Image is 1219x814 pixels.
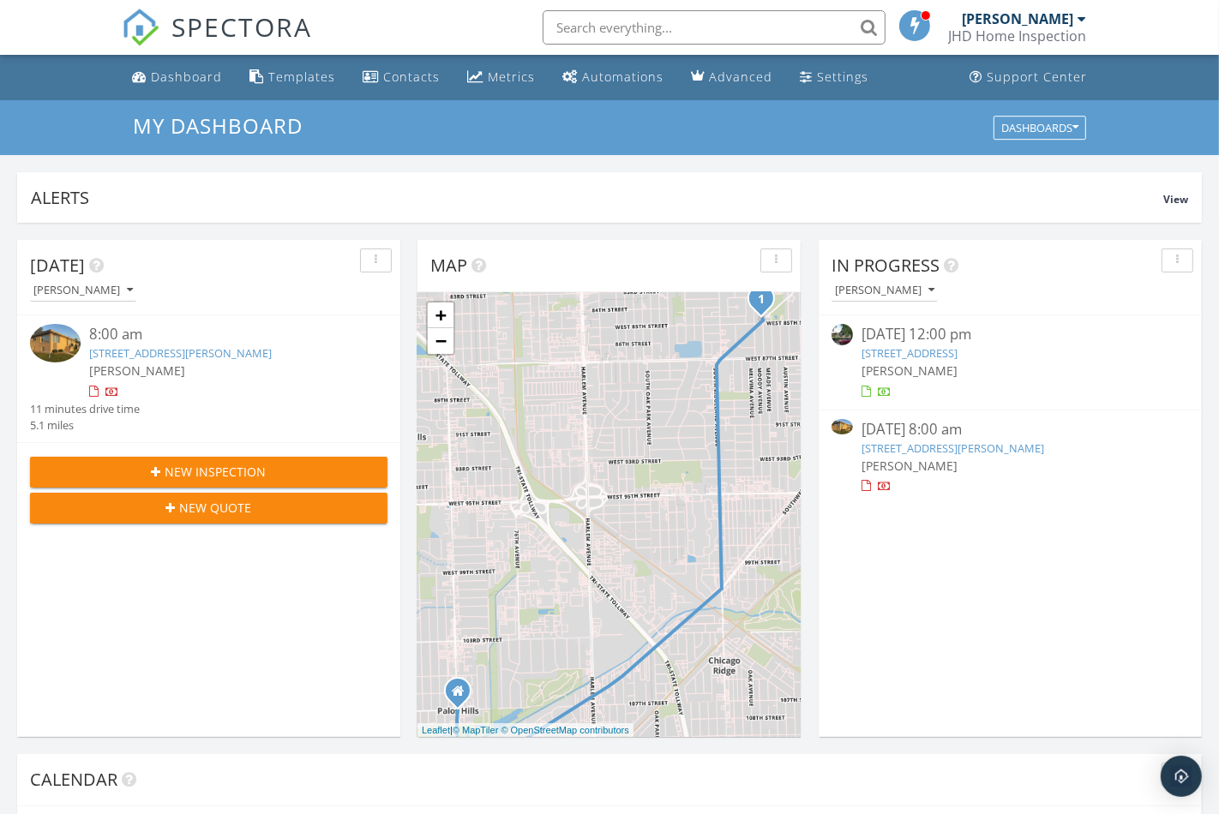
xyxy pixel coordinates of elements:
a: 8:00 am [STREET_ADDRESS][PERSON_NAME] [PERSON_NAME] 11 minutes drive time 5.1 miles [30,324,387,434]
span: New Quote [180,499,252,517]
a: © OpenStreetMap contributors [501,725,629,735]
span: View [1163,192,1188,206]
div: Metrics [488,69,535,85]
div: 8436 Moody Ave, Burbank, IL 60459 [761,298,772,308]
img: streetview [832,324,853,345]
div: [DATE] 8:00 am [862,419,1160,440]
div: Hickory Hills IL 60457 [458,691,468,701]
a: Contacts [356,62,447,93]
a: Settings [793,62,875,93]
div: Support Center [987,69,1087,85]
a: Advanced [684,62,779,93]
img: The Best Home Inspection Software - Spectora [122,9,159,46]
a: [STREET_ADDRESS] [862,345,958,361]
a: [DATE] 12:00 pm [STREET_ADDRESS] [PERSON_NAME] [832,324,1189,400]
span: [PERSON_NAME] [862,362,958,379]
a: Zoom in [428,302,453,328]
button: [PERSON_NAME] [832,279,938,302]
div: Templates [268,69,335,85]
span: [PERSON_NAME] [89,362,185,379]
a: Metrics [460,62,542,93]
a: © MapTiler [453,725,499,735]
span: [DATE] [30,254,85,277]
span: SPECTORA [171,9,312,45]
a: Dashboard [125,62,229,93]
span: New Inspection [165,463,267,481]
div: [PERSON_NAME] [835,284,934,296]
span: [PERSON_NAME] [862,458,958,474]
a: [STREET_ADDRESS][PERSON_NAME] [89,345,272,361]
div: [DATE] 12:00 pm [862,324,1160,345]
div: [PERSON_NAME] [962,10,1073,27]
a: [DATE] 8:00 am [STREET_ADDRESS][PERSON_NAME] [PERSON_NAME] [832,419,1189,495]
div: 5.1 miles [30,417,140,434]
div: 11 minutes drive time [30,401,140,417]
div: Dashboard [151,69,222,85]
a: Zoom out [428,328,453,354]
div: Alerts [31,186,1163,209]
span: In Progress [832,254,940,277]
a: SPECTORA [122,23,312,59]
img: 9575715%2Fcover_photos%2FTPLbgTs1I623MV0VF2yD%2Fsmall.9575715-1759061997652 [832,419,853,434]
div: JHD Home Inspection [948,27,1086,45]
button: Dashboards [994,116,1086,140]
span: Calendar [30,768,117,791]
div: 8:00 am [89,324,357,345]
a: Templates [243,62,342,93]
span: My Dashboard [133,111,303,140]
button: New Quote [30,493,387,524]
div: [PERSON_NAME] [33,284,133,296]
button: [PERSON_NAME] [30,279,136,302]
input: Search everything... [543,10,886,45]
img: 9575715%2Fcover_photos%2FTPLbgTs1I623MV0VF2yD%2Fsmall.9575715-1759061997652 [30,324,81,362]
a: Support Center [963,62,1094,93]
a: Automations (Basic) [555,62,670,93]
i: 1 [758,294,765,306]
a: [STREET_ADDRESS][PERSON_NAME] [862,440,1044,456]
div: Settings [817,69,868,85]
div: Advanced [709,69,772,85]
div: | [417,723,634,738]
button: New Inspection [30,457,387,488]
div: Dashboards [1001,122,1078,134]
div: Automations [582,69,664,85]
div: Open Intercom Messenger [1161,756,1202,797]
div: Contacts [383,69,440,85]
a: Leaflet [422,725,450,735]
span: Map [430,254,467,277]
